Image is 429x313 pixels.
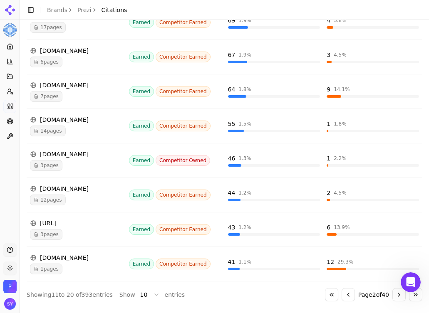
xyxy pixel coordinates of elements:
div: [DOMAIN_NAME] [30,116,122,124]
button: Send a message… [143,234,156,247]
span: Earned [129,190,154,200]
img: Profile image for Alp [24,5,37,18]
div: Cognie says… [7,33,160,103]
nav: breadcrumb [47,6,127,14]
h1: Alp [40,4,51,10]
div: Hey [PERSON_NAME], [13,107,130,116]
span: Competitor Earned [156,190,211,200]
span: 12 pages [30,195,66,205]
span: Competitor Earned [156,121,211,131]
b: A few minutes [20,83,67,90]
span: 3 pages [30,160,62,171]
span: Competitor Owned [156,155,210,166]
span: 17 pages [30,22,66,33]
div: 4 [327,16,330,25]
span: Competitor Earned [156,86,211,97]
span: 7 pages [30,91,62,102]
div: You’ll get replies here and in your email: ✉️ [13,38,130,70]
span: Competitor Earned [156,52,211,62]
button: Current brand: Prezi [3,23,17,37]
div: [DOMAIN_NAME] [30,254,122,262]
img: Prezi [3,23,17,37]
img: Prezi [3,280,17,293]
span: Earned [129,86,154,97]
div: 1.8 % [334,121,347,127]
div: 5.8 % [334,17,347,24]
div: 12 [327,258,334,266]
button: go back [5,3,21,19]
div: 1.3 % [238,155,251,162]
button: Gif picker [26,237,33,244]
div: 64 [228,85,236,94]
span: Page 2 of 40 [358,291,389,299]
div: 44 [228,189,236,197]
button: Emoji picker [13,237,20,244]
div: 67 [228,51,236,59]
div: [DOMAIN_NAME] [30,47,122,55]
span: Competitor Earned [156,259,211,269]
span: Show [119,291,135,299]
div: 41 [228,258,236,266]
div: This way, your topics update automatically based on the prompts you manage. [13,205,130,230]
div: 6 [327,223,330,232]
div: 43 [228,223,236,232]
div: You’ll get replies here and in your email:✉️[PERSON_NAME][EMAIL_ADDRESS][DOMAIN_NAME]Our usual re... [7,33,136,96]
button: Upload attachment [40,237,46,244]
div: Alp says… [7,102,160,253]
div: 29.3 % [337,259,353,265]
div: 4.5 % [334,52,347,58]
div: [URL] [30,219,122,227]
span: Earned [129,259,154,269]
div: 1.8 % [238,86,251,93]
textarea: Message… [7,219,159,234]
div: 1.2 % [238,190,251,196]
span: Competitor Earned [156,17,211,28]
div: At the moment, you can manage topics directly from the Prompts page. • To remove a topic: deactiv... [13,120,130,201]
div: 1.1 % [238,259,251,265]
span: 1 pages [30,264,62,274]
div: 55 [228,120,236,128]
button: Home [145,3,161,19]
img: Stephanie Yu [4,298,16,310]
div: 46 [228,154,236,163]
b: [PERSON_NAME][EMAIL_ADDRESS][DOMAIN_NAME] [13,54,127,69]
button: Open user button [4,298,16,310]
div: 13.9 % [334,224,350,231]
iframe: Intercom live chat [401,272,421,292]
span: Earned [129,121,154,131]
div: 9 [327,85,330,94]
span: Earned [129,17,154,28]
span: Earned [129,155,154,166]
div: 1.9 % [238,17,251,24]
div: Our usual reply time 🕒 [13,74,130,91]
div: 1 [327,154,330,163]
div: 1.9 % [238,52,251,58]
div: [DOMAIN_NAME] [30,185,122,193]
div: [DOMAIN_NAME] [30,150,122,158]
div: 2 [327,189,330,197]
a: Brands [47,7,67,13]
p: Active 30m ago [40,10,83,19]
div: 14.1 % [334,86,350,93]
div: 1.5 % [238,121,251,127]
div: 2.2 % [334,155,347,162]
span: 3 pages [30,229,62,240]
span: entries [165,291,185,299]
span: Earned [129,224,154,235]
a: Prezi [77,6,92,14]
div: 3 [327,51,330,59]
span: Competitor Earned [156,224,211,235]
span: Citations [102,6,127,14]
span: 14 pages [30,126,66,136]
div: Hey [PERSON_NAME],At the moment, you can manage topics directly from the Prompts page.• To remove... [7,102,136,234]
div: 4.5 % [334,190,347,196]
div: 1 [327,120,330,128]
div: Showing 11 to 20 of 393 entries [27,291,113,299]
span: Earned [129,52,154,62]
div: [DOMAIN_NAME] [30,81,122,89]
div: 1.2 % [238,224,251,231]
span: 6 pages [30,57,62,67]
button: Open organization switcher [3,280,17,293]
div: 69 [228,16,236,25]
